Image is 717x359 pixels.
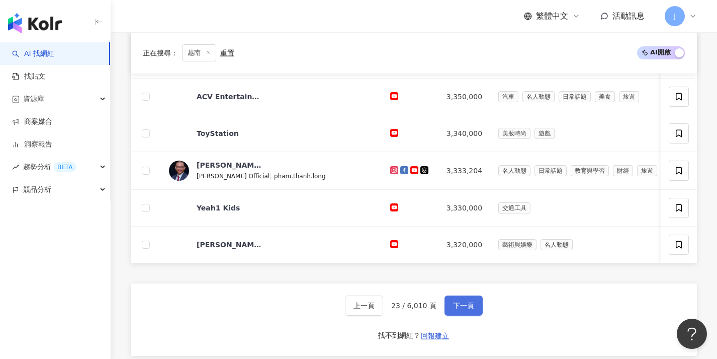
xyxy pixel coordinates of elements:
a: searchAI 找網紅 [12,49,54,59]
span: 教育與學習 [571,165,609,176]
span: 日常話題 [534,165,567,176]
div: Yeah1 Kids [197,203,240,213]
td: 3,333,204 [438,152,490,190]
div: [PERSON_NAME] Official [197,240,262,250]
button: 下一頁 [444,296,483,316]
span: rise [12,164,19,171]
span: 美食 [595,91,615,102]
a: 找貼文 [12,71,45,82]
span: 下一頁 [453,302,474,310]
td: 3,330,000 [438,190,490,227]
span: 旅遊 [619,91,639,102]
span: 名人動態 [498,165,530,176]
button: 回報建立 [420,328,450,344]
span: 汽車 [498,91,518,102]
img: logo [8,13,62,33]
span: 趨勢分析 [23,156,76,178]
span: | [270,172,274,180]
a: KOL AvatarToyStation [169,123,374,143]
a: KOL Avatar[PERSON_NAME] Official [169,235,374,255]
a: KOL AvatarACV Entertainment [169,87,374,107]
span: 日常話題 [559,91,591,102]
img: KOL Avatar [169,198,189,218]
span: pham.thanh.long [274,173,326,180]
span: 交通工具 [498,202,530,213]
img: KOL Avatar [169,235,189,255]
img: KOL Avatar [169,161,189,181]
span: 遊戲 [534,128,555,139]
span: J [674,11,676,22]
img: KOL Avatar [169,87,189,107]
div: 找不到網紅？ [378,331,420,341]
span: 美妝時尚 [498,128,530,139]
span: 活動訊息 [612,11,645,21]
span: 回報建立 [421,332,449,340]
span: 財經 [613,165,633,176]
a: 洞察報告 [12,139,52,150]
span: 繁體中文 [536,11,568,22]
a: 商案媒合 [12,117,52,127]
img: KOL Avatar [169,123,189,143]
div: ToyStation [197,128,239,138]
span: 旅遊 [637,165,657,176]
button: 上一頁 [345,296,383,316]
span: 23 / 6,010 頁 [391,302,436,310]
span: 正在搜尋 ： [143,49,178,57]
span: 競品分析 [23,178,51,201]
a: KOL AvatarYeah1 Kids [169,198,374,218]
span: 藝術與娛樂 [498,239,536,250]
div: [PERSON_NAME] [197,160,262,170]
a: KOL Avatar[PERSON_NAME][PERSON_NAME] Official|pham.thanh.long [169,160,374,181]
div: ACV Entertainment [197,92,262,102]
td: 3,340,000 [438,115,490,152]
iframe: Help Scout Beacon - Open [677,319,707,349]
div: 重置 [220,49,234,57]
td: 3,320,000 [438,227,490,263]
span: 名人動態 [541,239,573,250]
span: 名人動態 [522,91,555,102]
span: 上一頁 [353,302,375,310]
div: BETA [53,162,76,172]
span: 越南 [182,44,216,61]
span: [PERSON_NAME] Official [197,173,270,180]
span: 資源庫 [23,88,44,110]
td: 3,350,000 [438,79,490,115]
